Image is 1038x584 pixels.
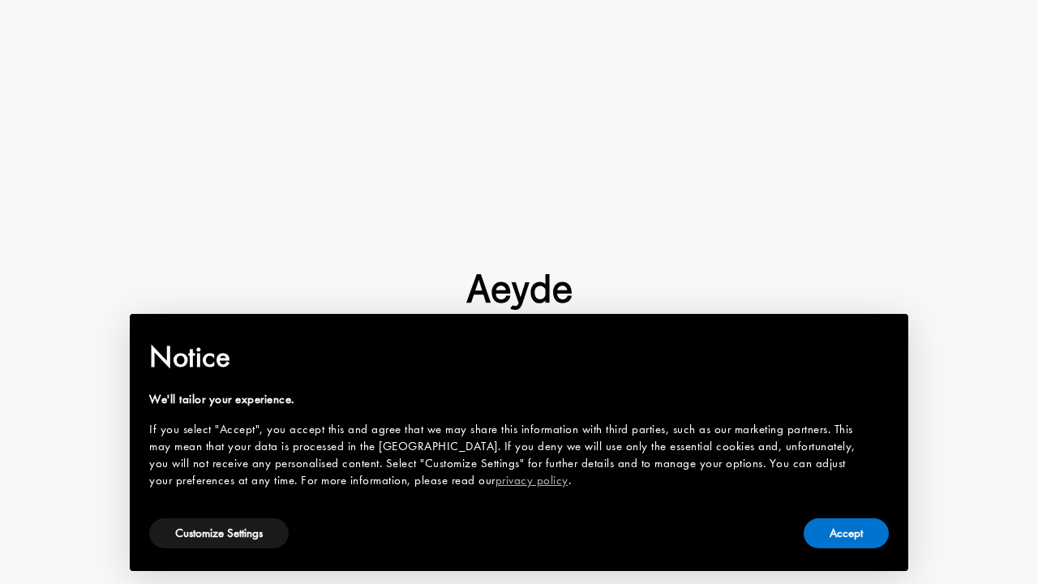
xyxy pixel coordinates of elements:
h2: Notice [149,336,863,378]
img: footer-logo.svg [466,274,572,310]
span: × [877,325,888,350]
a: privacy policy [495,472,568,488]
button: Customize Settings [149,518,289,548]
div: We'll tailor your experience. [149,391,863,408]
button: Accept [804,518,889,548]
button: Close this notice [863,319,902,358]
div: If you select "Accept", you accept this and agree that we may share this information with third p... [149,421,863,489]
